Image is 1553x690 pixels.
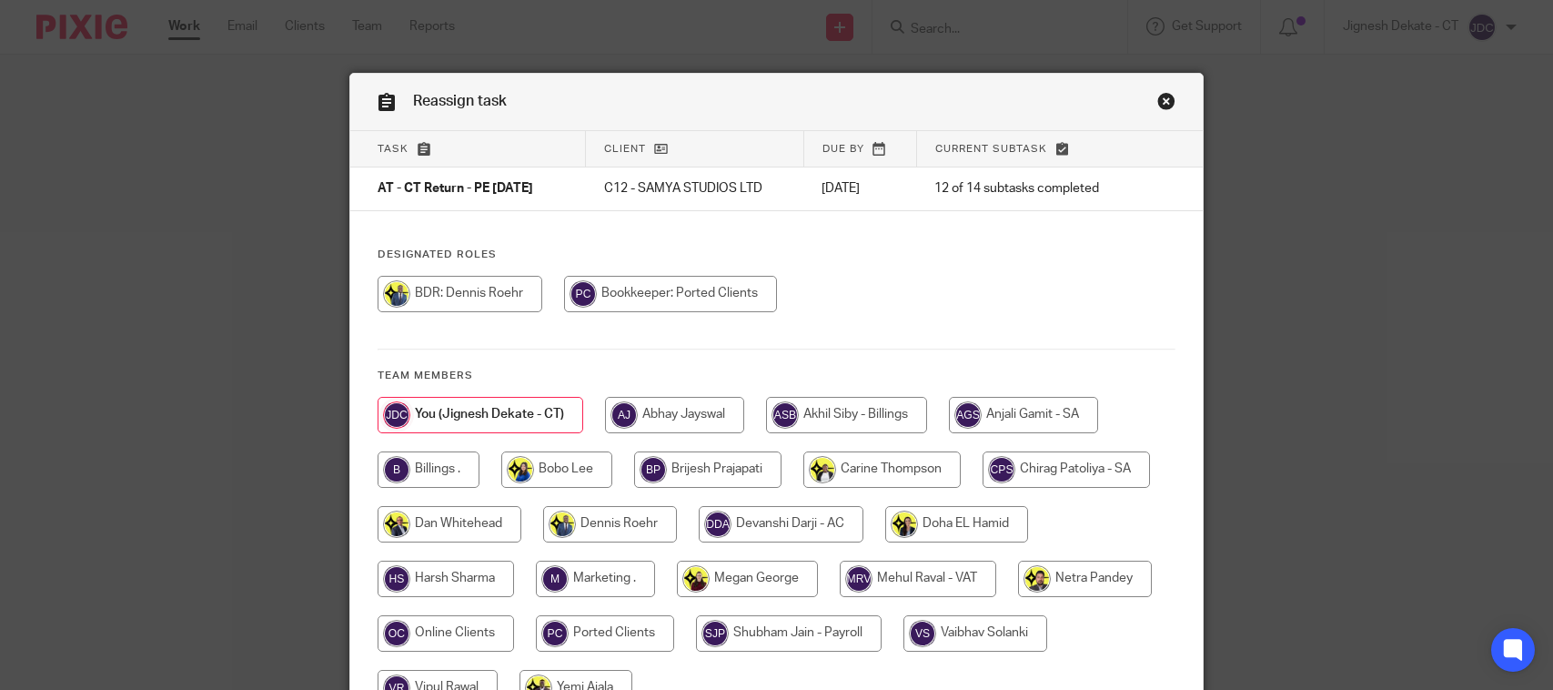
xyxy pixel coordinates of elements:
[413,94,507,108] span: Reassign task
[378,144,408,154] span: Task
[822,144,864,154] span: Due by
[378,369,1175,383] h4: Team members
[1157,92,1175,117] a: Close this dialog window
[378,248,1175,262] h4: Designated Roles
[822,179,898,198] p: [DATE]
[378,183,533,196] span: AT - CT Return - PE [DATE]
[916,167,1141,211] td: 12 of 14 subtasks completed
[604,144,646,154] span: Client
[935,144,1047,154] span: Current subtask
[604,179,786,198] p: C12 - SAMYA STUDIOS LTD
